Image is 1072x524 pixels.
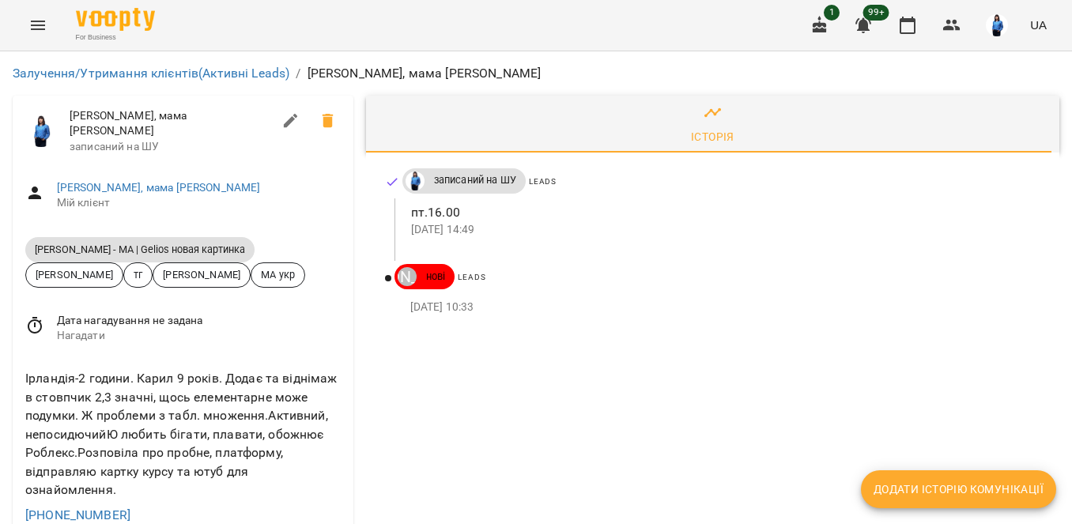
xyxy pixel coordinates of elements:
img: Voopty Logo [76,8,155,31]
div: Ірландія-2 години. Карил 9 років. Додає та віднімаж в стовпчик 2,3 значні, щось елементарне може ... [22,366,344,503]
img: 164a4c0f3cf26cceff3e160a65b506fe.jpg [986,14,1008,36]
p: пт.16.00 [411,203,1034,222]
span: 1 [824,5,840,21]
span: [PERSON_NAME] - МА | Gelios новая картинка [25,243,255,256]
div: Паламарчук Ольга Миколаївна [398,267,417,286]
a: Залучення/Утримання клієнтів(Активні Leads) [13,66,289,81]
span: [PERSON_NAME], мама [PERSON_NAME] [70,108,272,139]
span: UA [1030,17,1047,33]
li: / [296,64,300,83]
a: Дащенко Аня [402,172,425,190]
span: нові [417,270,455,284]
span: Мій клієнт [57,195,341,211]
img: Дащенко Аня [406,172,425,190]
nav: breadcrumb [13,64,1059,83]
span: Дата нагадування не задана [57,313,341,329]
button: Додати історію комунікації [861,470,1056,508]
p: [DATE] 10:33 [410,300,1034,315]
span: тг [124,267,152,282]
p: [PERSON_NAME], мама [PERSON_NAME] [308,64,542,83]
a: [PERSON_NAME], мама [PERSON_NAME] [57,181,261,194]
span: For Business [76,32,155,43]
img: Дащенко Аня [25,115,57,147]
span: МА укр [251,267,304,282]
span: Додати історію комунікації [874,480,1044,499]
button: UA [1024,10,1053,40]
span: записаний на ШУ [425,173,526,187]
span: Нагадати [57,328,341,344]
span: записаний на ШУ [70,139,272,155]
span: [PERSON_NAME] [153,267,250,282]
span: Leads [529,177,557,186]
a: [PERSON_NAME] [394,267,417,286]
span: Leads [458,273,485,281]
button: Menu [19,6,57,44]
div: Історія [691,127,734,146]
span: 99+ [863,5,889,21]
span: [PERSON_NAME] [26,267,123,282]
a: [PHONE_NUMBER] [25,507,130,522]
p: [DATE] 14:49 [411,222,1034,238]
